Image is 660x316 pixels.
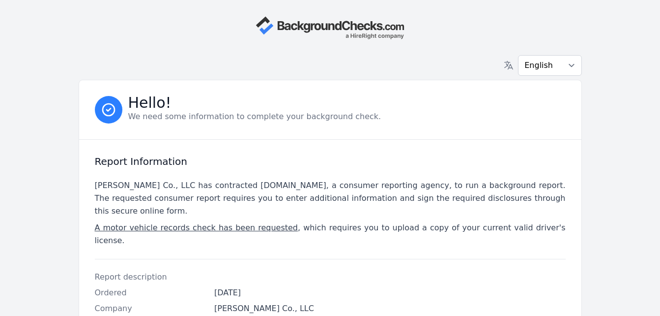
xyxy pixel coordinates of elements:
img: Company Logo [256,16,404,39]
p: We need some information to complete your background check. [128,111,381,123]
dt: Company [95,303,207,315]
span: , which requires you to upload a copy of your current valid driver's license. [95,223,566,245]
u: A motor vehicle records check has been requested [95,223,298,232]
h3: Hello! [128,97,381,109]
dt: Report description [95,271,207,283]
dt: Ordered [95,287,207,299]
h3: Report Information [95,156,566,167]
dd: [DATE] [214,287,566,299]
p: [PERSON_NAME] Co., LLC has contracted [DOMAIN_NAME], a consumer reporting agency, to run a backgr... [95,179,566,218]
dd: [PERSON_NAME] Co., LLC [214,303,566,315]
